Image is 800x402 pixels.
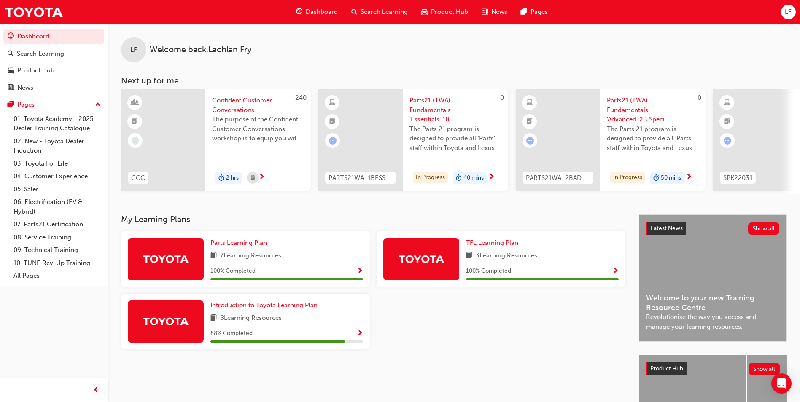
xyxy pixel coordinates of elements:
span: CCC [131,173,145,183]
a: Trak [4,3,63,21]
a: 09. Technical Training [10,244,104,257]
a: 0PARTS21WA_1BESSAO_0823_ELParts21 (TWA) Fundamentals 'Essentials' 1B Availability & Standard Orde... [318,89,508,191]
a: 08. Service Training [10,231,104,244]
span: Parts21 (TWA) Fundamentals 'Advanced' 2B Special Ordering & Heijunka [607,96,699,124]
span: pages-icon [8,101,14,109]
span: The purpose of the Confident Customer Conversations workshop is to equip you with tools to commun... [212,115,304,143]
a: search-iconSearch Learning [345,3,415,21]
span: news-icon [8,84,14,92]
span: 7 Learning Resources [220,251,281,261]
button: Pages [3,97,104,113]
span: news-icon [482,7,488,17]
span: Parts Learning Plan [210,239,267,247]
span: 3 Learning Resources [476,251,537,261]
a: 01. Toyota Academy - 2025 Dealer Training Catalogue [10,113,104,135]
h3: Next up for me [108,76,800,86]
a: 240CCCConfident Customer ConversationsThe purpose of the Confident Customer Conversations worksho... [121,89,311,191]
span: car-icon [421,7,428,17]
a: Introduction to Toyota Learning Plan [210,300,321,310]
span: booktick-icon [329,116,335,127]
span: 0 [500,94,504,102]
span: Search Learning [361,7,408,17]
div: Product Hub [17,66,54,75]
span: Welcome back , Lachlan Fry [150,45,251,55]
span: duration-icon [653,173,659,184]
button: Show all [749,363,780,375]
span: Confident Customer Conversations [212,96,304,115]
span: News [491,7,507,17]
span: LF [785,7,792,17]
button: Show Progress [357,328,363,339]
a: 07. Parts21 Certification [10,218,104,231]
a: car-iconProduct Hub [415,3,475,21]
a: pages-iconPages [514,3,555,21]
span: next-icon [259,174,265,181]
span: Pages [531,7,548,17]
span: book-icon [210,313,217,324]
span: Welcome to your new Training Resource Centre [646,293,779,312]
span: The Parts 21 program is designed to provide all 'Parts' staff within Toyota and Lexus dealerships... [409,124,501,153]
span: search-icon [8,50,13,58]
span: Show Progress [357,268,363,275]
span: prev-icon [93,385,99,396]
div: In Progress [610,172,645,183]
a: Product Hub [3,63,104,78]
span: learningResourceType_INSTRUCTOR_LED-icon [132,97,138,108]
a: 0PARTS21WA_2BADVSO_0823_ELParts21 (TWA) Fundamentals 'Advanced' 2B Special Ordering & HeijunkaThe... [516,89,706,191]
span: up-icon [95,99,101,110]
div: Pages [17,100,35,110]
a: 06. Electrification (EV & Hybrid) [10,196,104,218]
span: booktick-icon [527,116,533,127]
a: All Pages [10,269,104,282]
span: 40 mins [463,173,484,183]
span: next-icon [686,174,692,181]
a: news-iconNews [475,3,514,21]
span: duration-icon [456,173,462,184]
span: guage-icon [8,33,14,40]
a: 05. Sales [10,183,104,196]
span: 100 % Completed [210,266,256,276]
span: learningResourceType_ELEARNING-icon [724,97,730,108]
span: 0 [698,94,701,102]
a: 03. Toyota For Life [10,157,104,170]
a: 10. TUNE Rev-Up Training [10,257,104,270]
span: learningRecordVerb_NONE-icon [132,137,139,145]
span: learningRecordVerb_ATTEMPT-icon [329,137,337,145]
span: SPK22031 [723,173,752,183]
div: In Progress [413,172,448,183]
span: PARTS21WA_1BESSAO_0823_EL [329,173,393,183]
span: Revolutionise the way you access and manage your learning resources. [646,312,779,331]
span: The Parts 21 program is designed to provide all 'Parts' staff within Toyota and Lexus dealerships... [607,124,699,153]
span: next-icon [488,174,495,181]
a: 02. New - Toyota Dealer Induction [10,135,104,157]
span: learningResourceType_ELEARNING-icon [527,97,533,108]
span: car-icon [8,67,14,75]
span: booktick-icon [724,116,730,127]
a: Dashboard [3,29,104,44]
span: 2 hrs [226,173,239,183]
span: book-icon [210,251,217,261]
span: 88 % Completed [210,329,253,338]
span: 100 % Completed [466,266,511,276]
a: News [3,80,104,96]
span: calendar-icon [251,173,255,183]
a: Latest NewsShow all [646,222,779,235]
a: guage-iconDashboard [289,3,345,21]
button: Show all [748,222,780,235]
span: Latest News [651,225,683,232]
span: Show Progress [612,268,619,275]
span: PARTS21WA_2BADVSO_0823_EL [526,173,590,183]
a: Parts Learning Plan [210,238,270,248]
span: duration-icon [218,173,224,184]
span: Dashboard [306,7,338,17]
a: Latest NewsShow allWelcome to your new Training Resource CentreRevolutionise the way you access a... [639,214,787,342]
span: learningRecordVerb_ATTEMPT-icon [724,137,731,145]
img: Trak [143,314,189,329]
a: 04. Customer Experience [10,170,104,183]
span: 8 Learning Resources [220,313,282,324]
button: DashboardSearch LearningProduct HubNews [3,27,104,97]
span: learningResourceType_ELEARNING-icon [329,97,335,108]
div: News [17,83,33,93]
span: booktick-icon [132,116,138,127]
